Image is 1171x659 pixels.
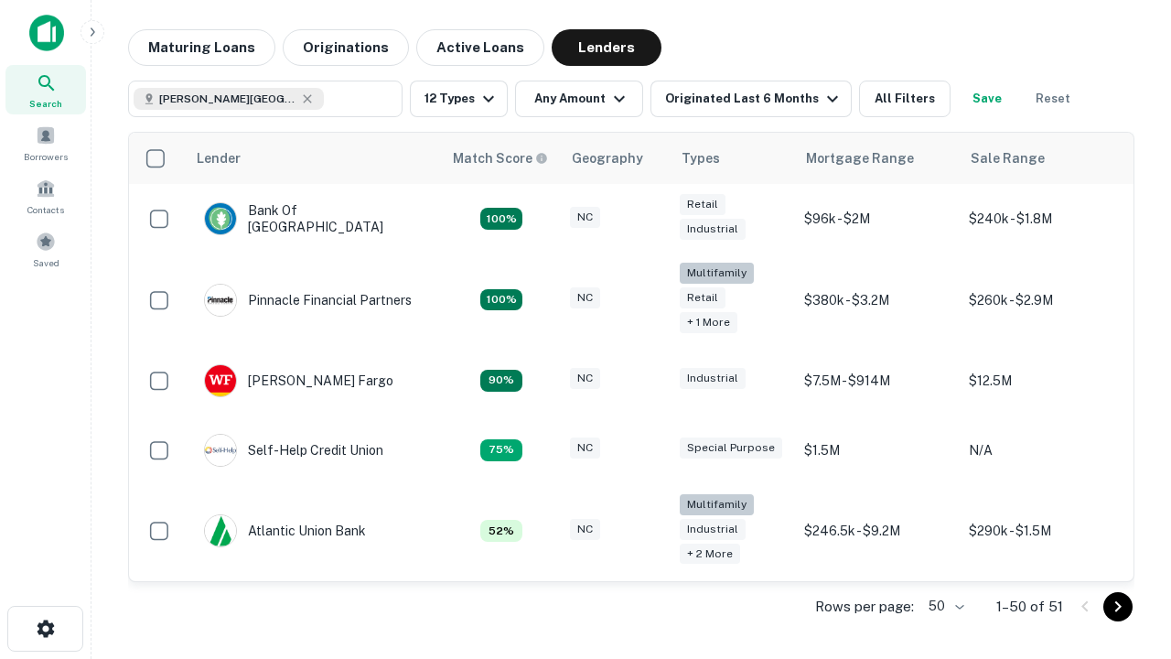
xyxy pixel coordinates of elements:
[570,519,600,540] div: NC
[680,287,725,308] div: Retail
[960,485,1124,578] td: $290k - $1.5M
[205,365,236,396] img: picture
[204,434,383,467] div: Self-help Credit Union
[680,519,746,540] div: Industrial
[1024,81,1082,117] button: Reset
[5,65,86,114] a: Search
[680,544,740,565] div: + 2 more
[960,346,1124,416] td: $12.5M
[480,439,522,461] div: Matching Properties: 10, hasApolloMatch: undefined
[650,81,852,117] button: Originated Last 6 Months
[815,596,914,618] p: Rows per page:
[570,207,600,228] div: NC
[204,284,412,317] div: Pinnacle Financial Partners
[205,435,236,466] img: picture
[996,596,1063,618] p: 1–50 of 51
[960,416,1124,485] td: N/A
[795,485,960,578] td: $246.5k - $9.2M
[680,312,737,333] div: + 1 more
[128,29,275,66] button: Maturing Loans
[515,81,643,117] button: Any Amount
[410,81,508,117] button: 12 Types
[453,148,544,168] h6: Match Score
[5,171,86,221] a: Contacts
[680,263,754,284] div: Multifamily
[29,96,62,111] span: Search
[960,184,1124,254] td: $240k - $1.8M
[1103,592,1133,621] button: Go to next page
[5,118,86,167] a: Borrowers
[204,364,393,397] div: [PERSON_NAME] Fargo
[570,287,600,308] div: NC
[33,255,59,270] span: Saved
[283,29,409,66] button: Originations
[204,514,366,547] div: Atlantic Union Bank
[442,133,561,184] th: Capitalize uses an advanced AI algorithm to match your search with the best lender. The match sco...
[682,147,720,169] div: Types
[958,81,1016,117] button: Save your search to get updates of matches that match your search criteria.
[960,133,1124,184] th: Sale Range
[680,438,782,459] div: Special Purpose
[480,208,522,230] div: Matching Properties: 14, hasApolloMatch: undefined
[806,147,914,169] div: Mortgage Range
[680,194,725,215] div: Retail
[416,29,544,66] button: Active Loans
[27,202,64,217] span: Contacts
[205,203,236,234] img: picture
[680,368,746,389] div: Industrial
[205,285,236,316] img: picture
[665,88,843,110] div: Originated Last 6 Months
[205,515,236,546] img: picture
[480,520,522,542] div: Matching Properties: 7, hasApolloMatch: undefined
[480,289,522,311] div: Matching Properties: 24, hasApolloMatch: undefined
[795,346,960,416] td: $7.5M - $914M
[971,147,1045,169] div: Sale Range
[795,254,960,346] td: $380k - $3.2M
[197,147,241,169] div: Lender
[561,133,671,184] th: Geography
[921,593,967,620] div: 50
[1080,513,1171,600] iframe: Chat Widget
[960,254,1124,346] td: $260k - $2.9M
[572,147,643,169] div: Geography
[24,149,68,164] span: Borrowers
[671,133,795,184] th: Types
[29,15,64,51] img: capitalize-icon.png
[552,29,661,66] button: Lenders
[680,219,746,240] div: Industrial
[159,91,296,107] span: [PERSON_NAME][GEOGRAPHIC_DATA], [GEOGRAPHIC_DATA]
[570,438,600,459] div: NC
[795,184,960,254] td: $96k - $2M
[795,416,960,485] td: $1.5M
[680,494,754,515] div: Multifamily
[859,81,951,117] button: All Filters
[453,148,548,168] div: Capitalize uses an advanced AI algorithm to match your search with the best lender. The match sco...
[5,224,86,274] a: Saved
[570,368,600,389] div: NC
[480,370,522,392] div: Matching Properties: 12, hasApolloMatch: undefined
[204,202,424,235] div: Bank Of [GEOGRAPHIC_DATA]
[795,133,960,184] th: Mortgage Range
[186,133,442,184] th: Lender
